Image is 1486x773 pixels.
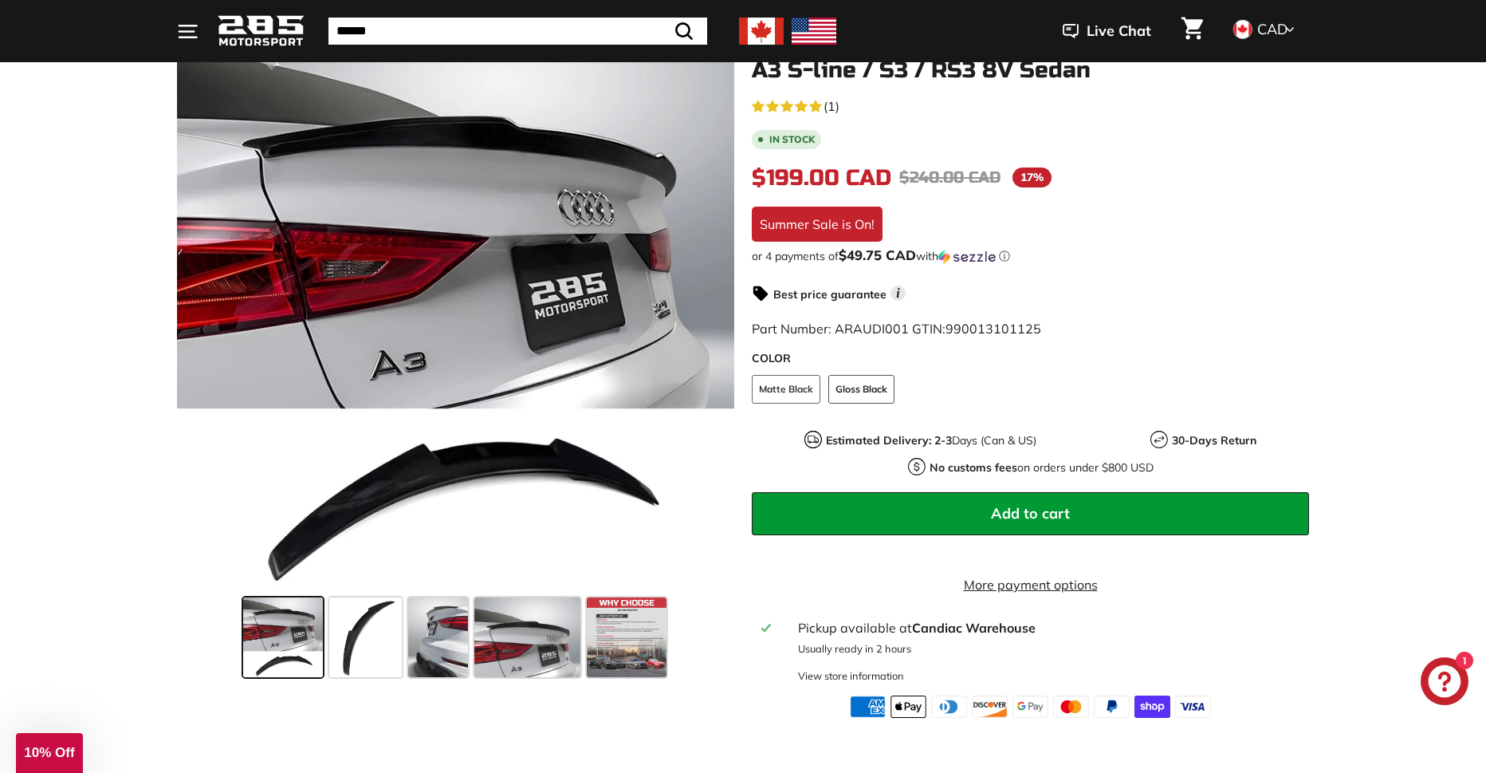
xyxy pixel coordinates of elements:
[912,620,1036,636] strong: Candiac Warehouse
[931,696,967,718] img: diners_club
[930,459,1154,476] p: on orders under $800 USD
[752,350,1309,367] label: COLOR
[773,287,886,302] strong: Best price guarantee
[328,18,707,45] input: Search
[752,321,1041,337] span: Part Number: ARAUDI001 GTIN:
[752,95,1309,116] a: 5.0 rating (1 votes)
[1416,657,1473,709] inbox-online-store-chat: Shopify online store chat
[899,168,1000,187] span: $240.00 CAD
[991,504,1070,523] span: Add to cart
[938,250,996,264] img: Sezzle
[945,321,1041,337] span: 990013101125
[1175,696,1211,718] img: visa
[752,164,891,191] span: $199.00 CAD
[1087,21,1151,41] span: Live Chat
[890,286,906,301] span: i
[752,575,1309,594] a: More payment options
[1012,696,1048,718] img: google_pay
[1134,696,1170,718] img: shopify_pay
[824,97,839,116] span: (1)
[839,246,916,263] span: $49.75 CAD
[890,696,926,718] img: apple_pay
[752,492,1309,535] button: Add to cart
[217,13,305,50] img: Logo_285_Motorsport_areodynamics_components
[769,135,815,144] b: In stock
[930,460,1017,475] strong: No customs fees
[798,641,1299,657] p: Usually ready in 2 hours
[752,248,1309,264] div: or 4 payments of with
[1172,4,1213,58] a: Cart
[752,248,1309,264] div: or 4 payments of$49.75 CADwithSezzle Click to learn more about Sezzle
[1042,11,1172,51] button: Live Chat
[1257,20,1287,38] span: CAD
[752,34,1309,83] h1: M4 Style Trunk Spoiler - [DATE]-[DATE] Audi A3 / A3 S-line / S3 / RS3 8V Sedan
[1012,168,1052,187] span: 17%
[1094,696,1130,718] img: paypal
[826,432,1036,449] p: Days (Can & US)
[24,745,74,760] span: 10% Off
[16,733,83,773] div: 10% Off
[752,207,883,242] div: Summer Sale is On!
[826,433,952,448] strong: Estimated Delivery: 2-3
[1172,433,1256,448] strong: 30-Days Return
[850,696,886,718] img: american_express
[798,668,904,684] div: View store information
[972,696,1008,718] img: discover
[1053,696,1089,718] img: master
[798,618,1299,637] div: Pickup available at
